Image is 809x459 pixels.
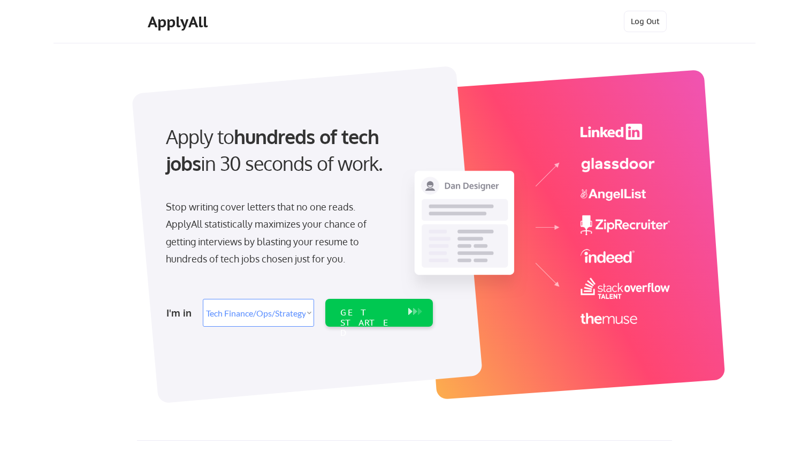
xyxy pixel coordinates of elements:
[166,123,429,177] div: Apply to in 30 seconds of work.
[166,304,196,321] div: I'm in
[148,13,211,31] div: ApplyAll
[166,124,384,175] strong: hundreds of tech jobs
[624,11,667,32] button: Log Out
[340,307,398,338] div: GET STARTED
[166,198,386,268] div: Stop writing cover letters that no one reads. ApplyAll statistically maximizes your chance of get...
